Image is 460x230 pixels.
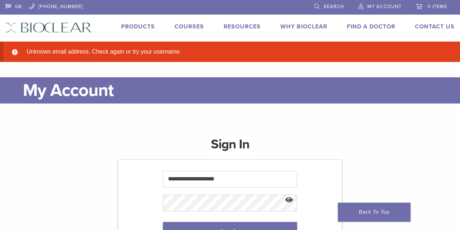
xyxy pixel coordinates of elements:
a: Why Bioclear [280,23,327,30]
h1: My Account [23,77,455,104]
span: My Account [367,4,401,9]
a: Back To Top [338,203,411,222]
a: Courses [175,23,204,30]
h1: Sign In [211,136,249,159]
a: Contact Us [415,23,455,30]
a: Products [121,23,155,30]
a: Resources [224,23,261,30]
img: Bioclear [5,22,92,33]
span: 0 items [428,4,447,9]
li: Unknown email address. Check again or try your username. [24,47,448,56]
button: Show password [281,191,297,210]
a: Find A Doctor [347,23,395,30]
span: Search [324,4,344,9]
